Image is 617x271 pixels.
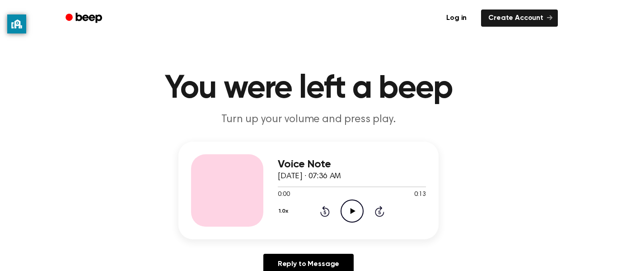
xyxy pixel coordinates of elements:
[59,10,110,27] a: Beep
[414,190,426,200] span: 0:13
[481,10,558,27] a: Create Account
[278,190,290,200] span: 0:00
[7,14,26,33] button: privacy banner
[278,204,291,219] button: 1.0x
[278,158,426,171] h3: Voice Note
[437,8,476,29] a: Log in
[77,72,540,105] h1: You were left a beep
[278,172,341,181] span: [DATE] · 07:36 AM
[135,112,482,127] p: Turn up your volume and press play.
